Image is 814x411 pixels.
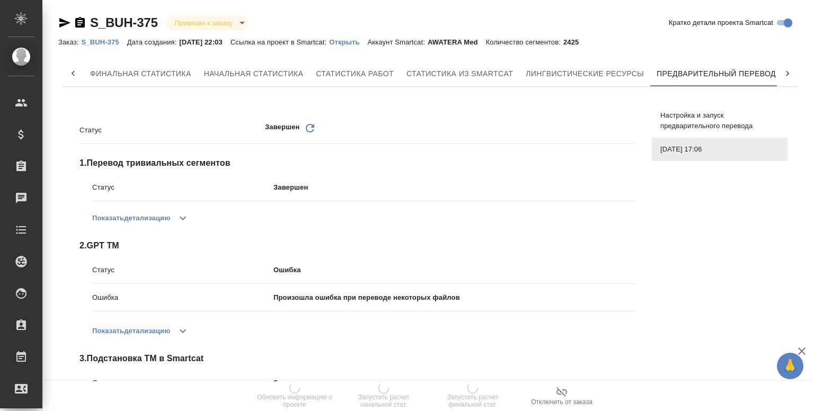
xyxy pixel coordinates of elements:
[657,67,776,81] span: Предварительный перевод
[368,38,428,46] p: Аккаунт Smartcat:
[273,265,636,275] p: Ошибка
[406,67,513,81] span: Статистика из Smartcat
[92,318,170,344] button: Показатьдетализацию
[166,16,249,30] div: Привязан к заказу
[265,122,299,138] p: Завершен
[172,19,236,28] button: Привязан к заказу
[652,104,788,138] div: Настройка и запуск предварительного перевода
[58,38,81,46] p: Заказ:
[273,378,636,388] p: Завершен
[435,394,511,408] span: Запустить расчет финальной стат.
[486,38,563,46] p: Количество сегментов:
[329,37,367,46] a: Открыть
[329,38,367,46] p: Открыть
[660,144,779,155] span: [DATE] 17:06
[92,292,273,303] p: Ошибка
[81,37,127,46] a: S_BUH-375
[777,353,803,379] button: 🙏
[79,157,636,169] span: 1 . Перевод тривиальных сегментов
[92,182,273,193] p: Статус
[79,352,636,365] span: 3 . Подстановка ТМ в Smartcat
[92,205,170,231] button: Показатьдетализацию
[92,378,273,388] p: Статус
[316,67,394,81] span: Статистика работ
[346,394,422,408] span: Запустить расчет начальной стат.
[652,138,788,161] div: [DATE] 17:06
[273,292,636,303] p: Произошла ошибка при переводе некоторых файлов
[339,381,428,411] button: Запустить расчет начальной стат.
[127,38,179,46] p: Дата создания:
[90,15,158,30] a: S_BUH-375
[92,265,273,275] p: Статус
[428,38,486,46] p: AWATERA Med
[273,182,636,193] p: Завершен
[531,398,592,406] span: Отключить от заказа
[74,16,86,29] button: Скопировать ссылку
[428,381,517,411] button: Запустить расчет финальной стат.
[256,394,333,408] span: Обновить информацию о проекте
[179,38,231,46] p: [DATE] 22:03
[231,38,329,46] p: Ссылка на проект в Smartcat:
[250,381,339,411] button: Обновить информацию о проекте
[79,125,265,136] p: Статус
[58,16,71,29] button: Скопировать ссылку для ЯМессенджера
[660,110,779,131] span: Настройка и запуск предварительного перевода
[563,38,587,46] p: 2425
[81,38,127,46] p: S_BUH-375
[90,67,191,81] span: Финальная статистика
[204,67,304,81] span: Начальная статистика
[526,67,644,81] span: Лингвистические ресурсы
[79,239,636,252] span: 2 . GPT TM
[669,17,773,28] span: Кратко детали проекта Smartcat
[517,381,606,411] button: Отключить от заказа
[781,355,799,377] span: 🙏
